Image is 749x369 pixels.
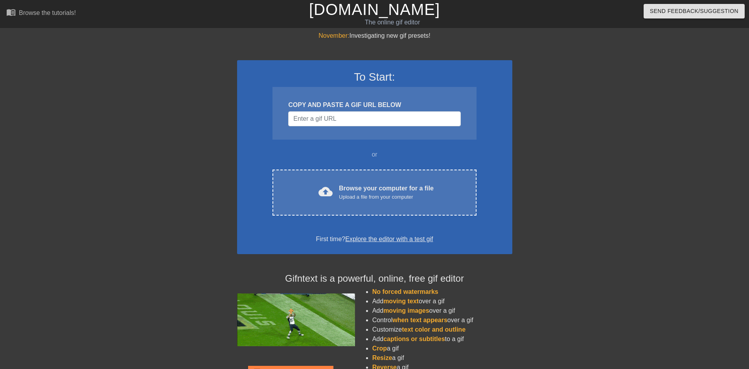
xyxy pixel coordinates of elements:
[6,7,76,20] a: Browse the tutorials!
[309,1,440,18] a: [DOMAIN_NAME]
[339,184,434,201] div: Browse your computer for a file
[19,9,76,16] div: Browse the tutorials!
[372,334,512,344] li: Add to a gif
[392,317,447,323] span: when text appears
[383,307,429,314] span: moving images
[383,298,419,304] span: moving text
[6,7,16,17] span: menu_book
[247,234,502,244] div: First time?
[237,273,512,284] h4: Gifntext is a powerful, online, free gif editor
[345,236,433,242] a: Explore the editor with a test gif
[288,100,460,110] div: COPY AND PASTE A GIF URL BELOW
[247,70,502,84] h3: To Start:
[372,306,512,315] li: Add over a gif
[318,32,349,39] span: November:
[644,4,745,18] button: Send Feedback/Suggestion
[372,325,512,334] li: Customize
[237,31,512,41] div: Investigating new gif presets!
[254,18,531,27] div: The online gif editor
[237,293,355,346] img: football_small.gif
[258,150,492,159] div: or
[339,193,434,201] div: Upload a file from your computer
[383,336,445,342] span: captions or subtitles
[372,297,512,306] li: Add over a gif
[372,288,438,295] span: No forced watermarks
[402,326,466,333] span: text color and outline
[372,345,387,352] span: Crop
[372,353,512,363] li: a gif
[288,111,460,126] input: Username
[372,354,392,361] span: Resize
[372,344,512,353] li: a gif
[650,6,738,16] span: Send Feedback/Suggestion
[372,315,512,325] li: Control over a gif
[318,184,333,199] span: cloud_upload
